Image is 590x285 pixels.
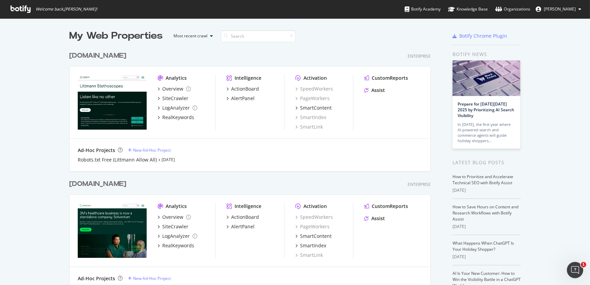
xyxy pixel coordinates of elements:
[567,262,583,278] iframe: Intercom live chat
[221,30,296,42] input: Search
[158,114,194,121] a: RealKeywords
[453,254,521,260] div: [DATE]
[295,214,333,221] a: SpeedWorkers
[162,114,194,121] div: RealKeywords
[36,6,97,12] span: Welcome back, [PERSON_NAME] !
[69,179,129,189] a: [DOMAIN_NAME]
[453,187,521,193] div: [DATE]
[295,114,326,121] a: SmartIndex
[158,233,197,240] a: LogAnalyzer
[453,51,521,58] div: Botify news
[303,75,327,81] div: Activation
[78,275,115,282] div: Ad-Hoc Projects
[448,6,488,13] div: Knowledge Base
[235,203,261,210] div: Intelligence
[453,240,514,252] a: What Happens When ChatGPT Is Your Holiday Shopper?
[158,95,188,102] a: SiteCrawler
[162,104,190,111] div: LogAnalyzer
[371,87,385,94] div: Assist
[158,104,197,111] a: LogAnalyzer
[162,85,183,92] div: Overview
[295,95,330,102] a: PageWorkers
[78,203,147,258] img: solventum.com
[459,33,507,39] div: Botify Chrome Plugin
[158,214,191,221] a: Overview
[581,262,586,267] span: 1
[162,157,175,163] a: [DATE]
[226,85,259,92] a: ActionBoard
[295,233,332,240] a: SmartContent
[453,159,521,166] div: Latest Blog Posts
[495,6,530,13] div: Organizations
[371,215,385,222] div: Assist
[303,203,327,210] div: Activation
[295,123,323,130] a: SmartLink
[544,6,576,12] span: Travis Yano
[295,252,323,259] a: SmartLink
[128,275,171,281] a: New Ad-Hoc Project
[453,33,507,39] a: Botify Chrome Plugin
[295,223,330,230] a: PageWorkers
[78,147,115,154] div: Ad-Hoc Projects
[162,233,190,240] div: LogAnalyzer
[162,242,194,249] div: RealKeywords
[231,95,255,102] div: AlertPanel
[162,214,183,221] div: Overview
[453,60,520,96] img: Prepare for Black Friday 2025 by Prioritizing AI Search Visibility
[78,156,157,163] a: Robots.txt Free (Littmann Allow All)
[364,215,385,222] a: Assist
[133,147,171,153] div: New Ad-Hoc Project
[226,95,255,102] a: AlertPanel
[458,101,514,118] a: Prepare for [DATE][DATE] 2025 by Prioritizing AI Search Visibility
[133,275,171,281] div: New Ad-Hoc Project
[408,182,431,187] div: Enterprise
[405,6,441,13] div: Botify Academy
[231,214,259,221] div: ActionBoard
[295,104,332,111] a: SmartContent
[226,214,259,221] a: ActionBoard
[235,75,261,81] div: Intelligence
[300,242,326,249] div: SmartIndex
[408,53,431,59] div: Enterprise
[158,223,188,230] a: SiteCrawler
[372,75,408,81] div: CustomReports
[231,85,259,92] div: ActionBoard
[168,31,216,41] button: Most recent crawl
[458,122,515,144] div: In [DATE], the first year where AI-powered search and commerce agents will guide holiday shoppers…
[158,85,191,92] a: Overview
[453,224,521,230] div: [DATE]
[173,34,207,38] div: Most recent crawl
[78,75,147,130] img: www.littmann.com
[364,75,408,81] a: CustomReports
[158,242,194,249] a: RealKeywords
[300,104,332,111] div: SmartContent
[295,85,333,92] a: SpeedWorkers
[295,242,326,249] a: SmartIndex
[226,223,255,230] a: AlertPanel
[453,174,513,186] a: How to Prioritize and Accelerate Technical SEO with Botify Assist
[69,51,129,61] a: [DOMAIN_NAME]
[364,203,408,210] a: CustomReports
[69,179,126,189] div: [DOMAIN_NAME]
[530,4,587,15] button: [PERSON_NAME]
[453,204,518,222] a: How to Save Hours on Content and Research Workflows with Botify Assist
[231,223,255,230] div: AlertPanel
[372,203,408,210] div: CustomReports
[162,95,188,102] div: SiteCrawler
[128,147,171,153] a: New Ad-Hoc Project
[166,75,187,81] div: Analytics
[69,51,126,61] div: [DOMAIN_NAME]
[162,223,188,230] div: SiteCrawler
[69,29,163,43] div: My Web Properties
[166,203,187,210] div: Analytics
[300,233,332,240] div: SmartContent
[364,87,385,94] a: Assist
